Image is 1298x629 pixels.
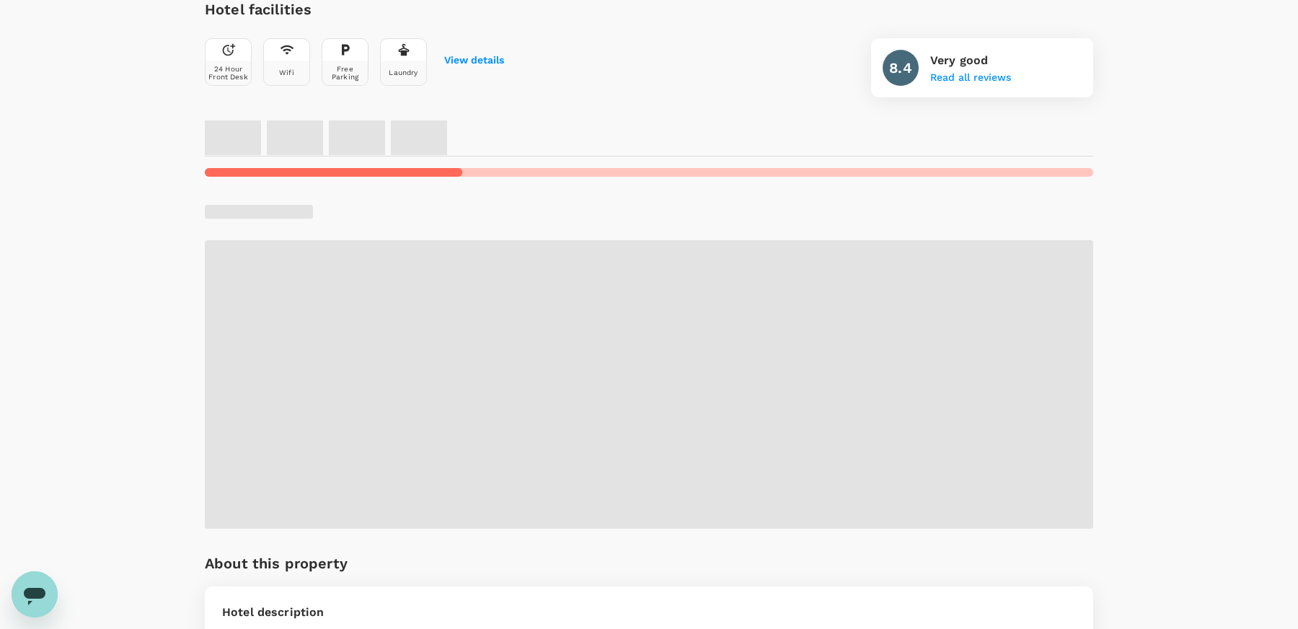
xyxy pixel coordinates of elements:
[930,52,1011,69] p: Very good
[205,552,348,575] h6: About this property
[930,72,1011,84] button: Read all reviews
[222,604,1076,621] p: Hotel description
[889,56,911,79] h6: 8.4
[12,571,58,617] iframe: Button to launch messaging window
[279,69,294,76] div: Wifi
[389,69,418,76] div: Laundry
[208,65,248,81] div: 24 Hour Front Desk
[325,65,365,81] div: Free Parking
[444,55,504,66] button: View details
